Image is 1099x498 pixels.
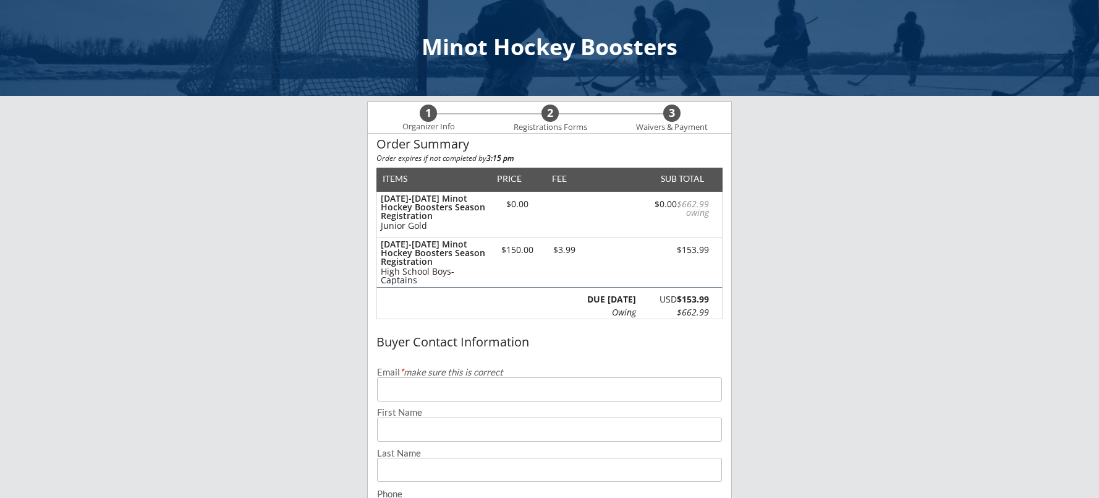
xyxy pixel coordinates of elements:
div: High School Boys-Captains [381,267,485,285]
div: Last Name [377,449,722,458]
div: FEE [543,174,575,183]
div: Email [377,367,722,377]
div: Order Summary [376,137,723,151]
div: $0.00 [639,200,709,217]
div: 2 [541,106,559,120]
div: Junior Gold [381,221,485,230]
div: PRICE [491,174,527,183]
div: $3.99 [543,246,585,254]
div: USD [643,295,709,304]
div: 1 [420,106,437,120]
div: SUB TOTAL [656,174,704,183]
div: 3 [663,106,681,120]
div: $153.99 [639,246,709,254]
div: $0.00 [491,200,543,208]
div: Minot Hockey Boosters [12,36,1087,58]
div: Order expires if not completed by [376,155,723,162]
strong: 3:15 pm [486,153,514,163]
div: Organizer Info [394,122,462,132]
em: make sure this is correct [400,366,503,377]
div: First Name [377,408,722,417]
div: [DATE]-[DATE] Minot Hockey Boosters Season Registration [381,194,485,220]
div: ITEMS [383,174,426,183]
div: DUE [DATE] [585,295,636,304]
strong: $153.99 [677,293,709,305]
div: [DATE]-[DATE] Minot Hockey Boosters Season Registration [381,240,485,266]
div: Waivers & Payment [629,122,715,132]
div: Owing [585,308,636,317]
div: $662.99 [643,308,709,317]
div: Buyer Contact Information [376,335,723,349]
div: Registrations Forms [507,122,593,132]
font: $662.99 owing [677,198,711,218]
div: $150.00 [491,246,543,254]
